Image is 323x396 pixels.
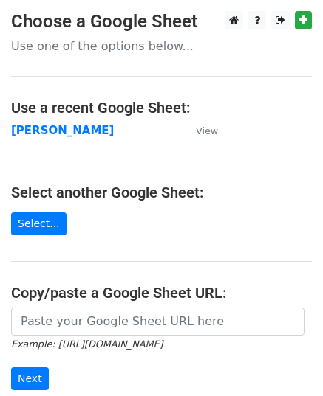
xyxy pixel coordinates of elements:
[11,184,312,201] h4: Select another Google Sheet:
[11,212,67,235] a: Select...
[11,308,305,336] input: Paste your Google Sheet URL here
[196,125,218,136] small: View
[11,38,312,54] p: Use one of the options below...
[11,338,163,350] small: Example: [URL][DOMAIN_NAME]
[181,124,218,137] a: View
[11,11,312,32] h3: Choose a Google Sheet
[11,124,114,137] a: [PERSON_NAME]
[11,99,312,117] h4: Use a recent Google Sheet:
[11,284,312,302] h4: Copy/paste a Google Sheet URL:
[11,367,49,390] input: Next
